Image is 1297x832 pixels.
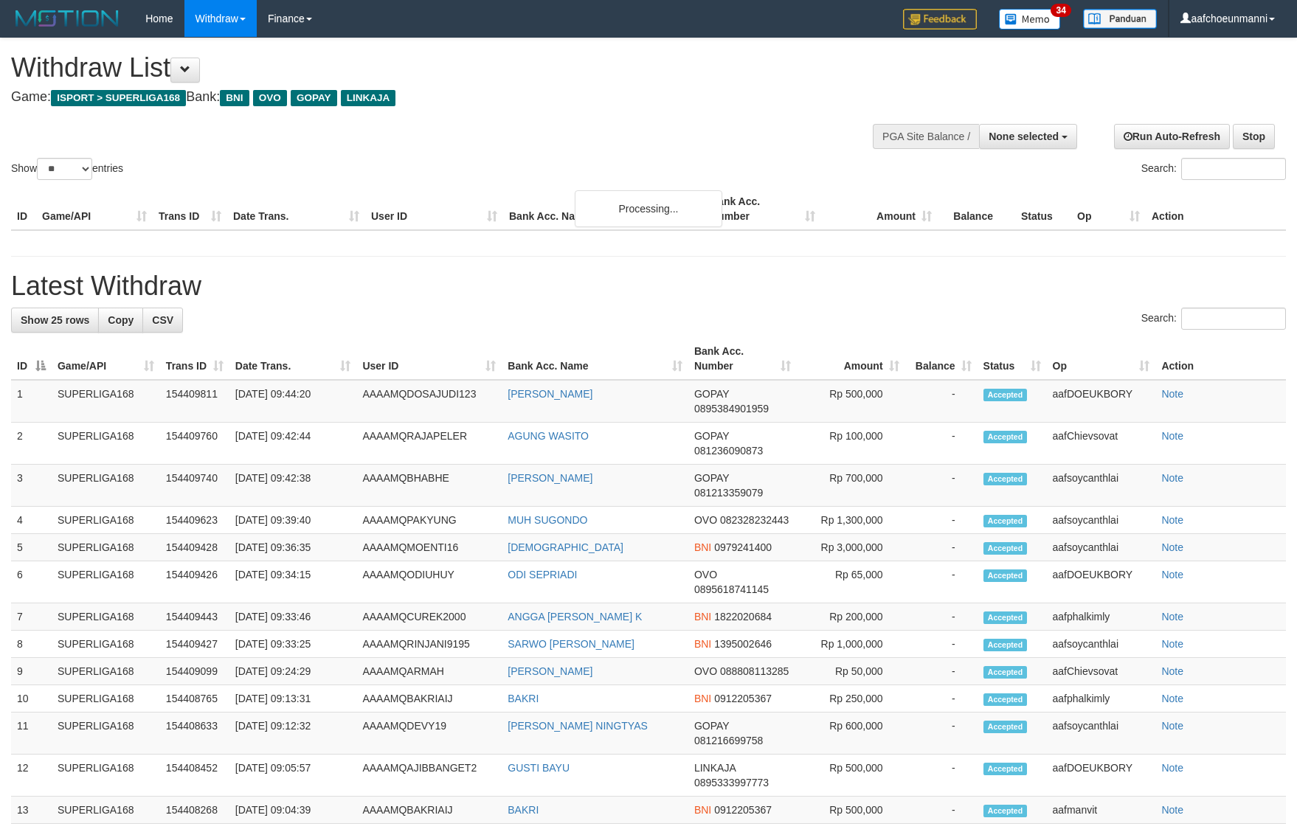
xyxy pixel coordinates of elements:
img: Feedback.jpg [903,9,977,30]
td: [DATE] 09:33:46 [229,603,357,631]
td: AAAAMQODIUHUY [356,561,502,603]
span: Accepted [983,569,1028,582]
a: ANGGA [PERSON_NAME] K [508,611,642,623]
th: Bank Acc. Name [503,188,705,230]
th: Bank Acc. Number [705,188,821,230]
td: [DATE] 09:34:15 [229,561,357,603]
span: Accepted [983,611,1028,624]
th: Game/API: activate to sort column ascending [52,338,160,380]
a: Note [1161,762,1183,774]
td: - [905,713,978,755]
td: [DATE] 09:44:20 [229,380,357,423]
td: - [905,797,978,824]
span: GOPAY [694,472,729,484]
td: Rp 600,000 [797,713,905,755]
span: BNI [694,693,711,704]
a: [PERSON_NAME] [508,472,592,484]
th: Game/API [36,188,153,230]
span: Show 25 rows [21,314,89,326]
span: Copy 0895333997773 to clipboard [694,777,769,788]
td: aafsoycanthlai [1047,465,1156,507]
span: OVO [253,90,287,106]
a: Note [1161,665,1183,677]
td: 8 [11,631,52,658]
span: Accepted [983,639,1028,651]
td: Rp 500,000 [797,755,905,797]
td: AAAAMQBAKRIAIJ [356,685,502,713]
h4: Game: Bank: [11,90,850,105]
th: ID [11,188,36,230]
td: [DATE] 09:13:31 [229,685,357,713]
td: 4 [11,507,52,534]
span: CSV [152,314,173,326]
th: Date Trans.: activate to sort column ascending [229,338,357,380]
span: GOPAY [291,90,337,106]
th: Bank Acc. Name: activate to sort column ascending [502,338,688,380]
td: SUPERLIGA168 [52,658,160,685]
td: aafmanvit [1047,797,1156,824]
span: Copy 0895384901959 to clipboard [694,403,769,415]
a: ODI SEPRIADI [508,569,577,580]
a: BAKRI [508,693,539,704]
a: Show 25 rows [11,308,99,333]
td: AAAAMQMOENTI16 [356,534,502,561]
td: aafsoycanthlai [1047,631,1156,658]
a: Note [1161,638,1183,650]
td: SUPERLIGA168 [52,561,160,603]
span: BNI [694,638,711,650]
td: 5 [11,534,52,561]
input: Search: [1181,308,1286,330]
td: SUPERLIGA168 [52,465,160,507]
td: Rp 100,000 [797,423,905,465]
td: [DATE] 09:33:25 [229,631,357,658]
td: Rp 500,000 [797,380,905,423]
td: 154409427 [160,631,229,658]
a: Note [1161,388,1183,400]
td: [DATE] 09:24:29 [229,658,357,685]
div: Processing... [575,190,722,227]
span: Accepted [983,389,1028,401]
span: Accepted [983,542,1028,555]
a: Note [1161,693,1183,704]
img: MOTION_logo.png [11,7,123,30]
span: Copy 081236090873 to clipboard [694,445,763,457]
a: GUSTI BAYU [508,762,570,774]
td: aafphalkimly [1047,603,1156,631]
span: GOPAY [694,720,729,732]
span: 34 [1051,4,1071,17]
td: Rp 65,000 [797,561,905,603]
td: 1 [11,380,52,423]
td: 154409623 [160,507,229,534]
a: AGUNG WASITO [508,430,589,442]
a: Stop [1233,124,1275,149]
td: - [905,534,978,561]
span: Copy 0979241400 to clipboard [714,541,772,553]
label: Search: [1141,308,1286,330]
th: Bank Acc. Number: activate to sort column ascending [688,338,797,380]
th: Amount [821,188,938,230]
span: Accepted [983,693,1028,706]
td: aafChievsovat [1047,658,1156,685]
span: Copy [108,314,134,326]
td: aafphalkimly [1047,685,1156,713]
span: Accepted [983,515,1028,527]
a: [PERSON_NAME] [508,388,592,400]
th: Action [1146,188,1286,230]
td: aafDOEUKBORY [1047,755,1156,797]
td: - [905,423,978,465]
td: 154409740 [160,465,229,507]
td: AAAAMQDEVY19 [356,713,502,755]
h1: Withdraw List [11,53,850,83]
a: Note [1161,430,1183,442]
a: MUH SUGONDO [508,514,587,526]
a: Run Auto-Refresh [1114,124,1230,149]
td: SUPERLIGA168 [52,380,160,423]
th: User ID: activate to sort column ascending [356,338,502,380]
td: SUPERLIGA168 [52,755,160,797]
td: 6 [11,561,52,603]
span: BNI [694,541,711,553]
label: Search: [1141,158,1286,180]
td: 154409426 [160,561,229,603]
span: BNI [694,804,711,816]
span: Accepted [983,763,1028,775]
